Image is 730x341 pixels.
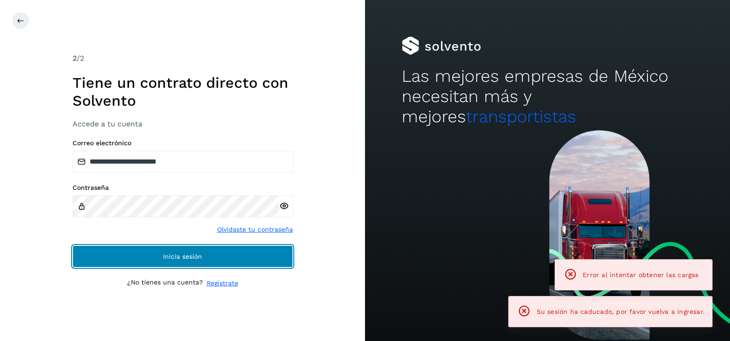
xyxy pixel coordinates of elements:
h3: Accede a tu cuenta [73,119,293,128]
a: Olvidaste tu contraseña [217,225,293,234]
h1: Tiene un contrato directo con Solvento [73,74,293,109]
span: 2 [73,54,77,63]
span: Inicia sesión [163,253,202,260]
label: Correo electrónico [73,139,293,147]
p: ¿No tienes una cuenta? [127,278,203,288]
span: Su sesión ha caducado, por favor vuelva a ingresar. [537,308,705,315]
button: Inicia sesión [73,245,293,267]
span: Error al intentar obtener las cargas [583,271,698,278]
span: transportistas [466,107,576,126]
h2: Las mejores empresas de México necesitan más y mejores [402,66,694,127]
a: Regístrate [207,278,238,288]
label: Contraseña [73,184,293,192]
div: /2 [73,53,293,64]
